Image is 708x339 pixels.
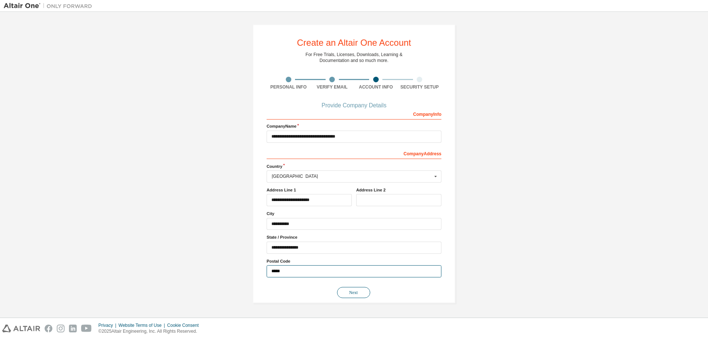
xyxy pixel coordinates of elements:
[267,123,441,129] label: Company Name
[267,234,441,240] label: State / Province
[398,84,442,90] div: Security Setup
[267,103,441,108] div: Provide Company Details
[167,322,203,328] div: Cookie Consent
[310,84,354,90] div: Verify Email
[267,147,441,159] div: Company Address
[354,84,398,90] div: Account Info
[267,108,441,120] div: Company Info
[267,187,352,193] label: Address Line 1
[306,52,403,63] div: For Free Trials, Licenses, Downloads, Learning & Documentation and so much more.
[267,258,441,264] label: Postal Code
[98,328,203,335] p: © 2025 Altair Engineering, Inc. All Rights Reserved.
[356,187,441,193] label: Address Line 2
[267,211,441,217] label: City
[69,325,77,332] img: linkedin.svg
[81,325,92,332] img: youtube.svg
[267,163,441,169] label: Country
[57,325,65,332] img: instagram.svg
[2,325,40,332] img: altair_logo.svg
[297,38,411,47] div: Create an Altair One Account
[98,322,118,328] div: Privacy
[4,2,96,10] img: Altair One
[337,287,370,298] button: Next
[267,84,310,90] div: Personal Info
[45,325,52,332] img: facebook.svg
[118,322,167,328] div: Website Terms of Use
[272,174,432,179] div: [GEOGRAPHIC_DATA]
